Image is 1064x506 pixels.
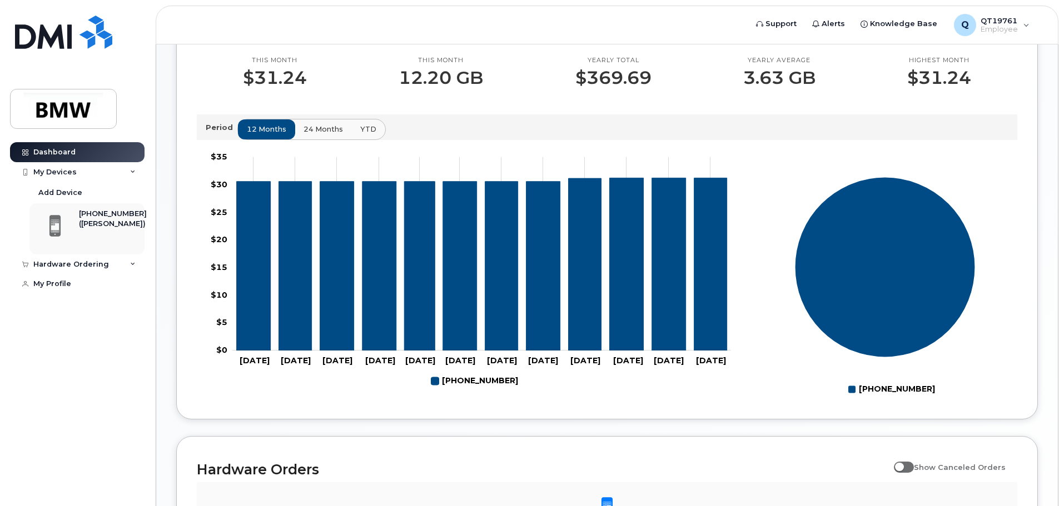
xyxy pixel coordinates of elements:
tspan: $35 [211,152,227,162]
tspan: $30 [211,179,227,189]
span: Alerts [822,18,845,29]
p: 3.63 GB [743,68,816,88]
p: 12.20 GB [399,68,483,88]
g: Legend [431,372,518,390]
tspan: [DATE] [696,355,726,365]
a: Knowledge Base [853,13,945,35]
tspan: [DATE] [365,355,395,365]
div: QT19761 [946,14,1037,36]
tspan: [DATE] [654,355,684,365]
h2: Hardware Orders [197,461,888,478]
tspan: $5 [216,318,227,328]
tspan: [DATE] [240,355,270,365]
tspan: $0 [216,345,227,355]
span: Support [765,18,797,29]
span: YTD [360,124,376,134]
tspan: [DATE] [613,355,643,365]
tspan: [DATE] [322,355,352,365]
p: $31.24 [907,68,971,88]
p: $369.69 [575,68,652,88]
tspan: $20 [211,235,227,245]
p: $31.24 [243,68,307,88]
tspan: $15 [211,262,227,272]
a: Support [748,13,804,35]
g: Chart [211,152,731,390]
tspan: [DATE] [570,355,600,365]
span: Show Canceled Orders [914,463,1006,472]
tspan: [DATE] [405,355,435,365]
g: Legend [848,380,935,399]
g: 864-800-7601 [237,178,727,351]
span: QT19761 [981,16,1018,25]
iframe: Messenger Launcher [1016,458,1056,498]
span: Employee [981,25,1018,34]
p: Yearly total [575,56,652,65]
g: Series [795,177,976,358]
p: Period [206,122,237,133]
g: 864-800-7601 [431,372,518,390]
span: Q [961,18,969,32]
tspan: [DATE] [487,355,517,365]
tspan: $10 [211,290,227,300]
input: Show Canceled Orders [894,457,903,465]
p: This month [243,56,307,65]
span: Knowledge Base [870,18,937,29]
span: 24 months [304,124,343,134]
g: Chart [795,177,976,399]
tspan: [DATE] [445,355,475,365]
tspan: [DATE] [281,355,311,365]
p: Highest month [907,56,971,65]
tspan: [DATE] [528,355,558,365]
tspan: $25 [211,207,227,217]
p: Yearly average [743,56,816,65]
p: This month [399,56,483,65]
a: Alerts [804,13,853,35]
